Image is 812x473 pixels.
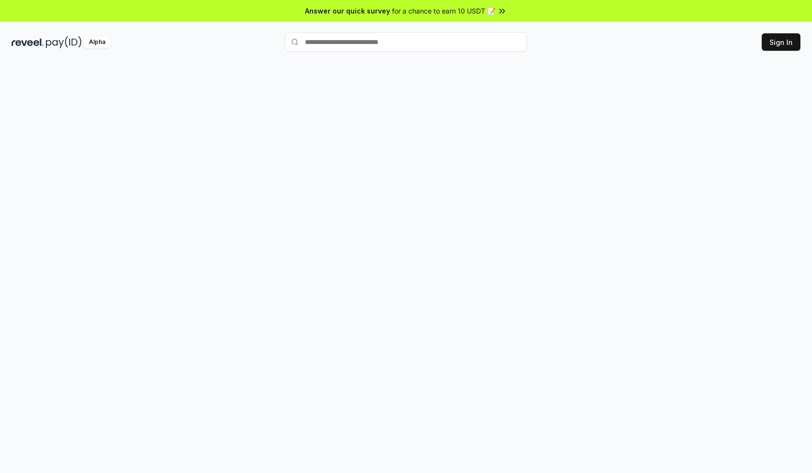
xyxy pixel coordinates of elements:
[84,36,111,48] div: Alpha
[392,6,495,16] span: for a chance to earn 10 USDT 📝
[46,36,82,48] img: pay_id
[762,33,800,51] button: Sign In
[12,36,44,48] img: reveel_dark
[305,6,390,16] span: Answer our quick survey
